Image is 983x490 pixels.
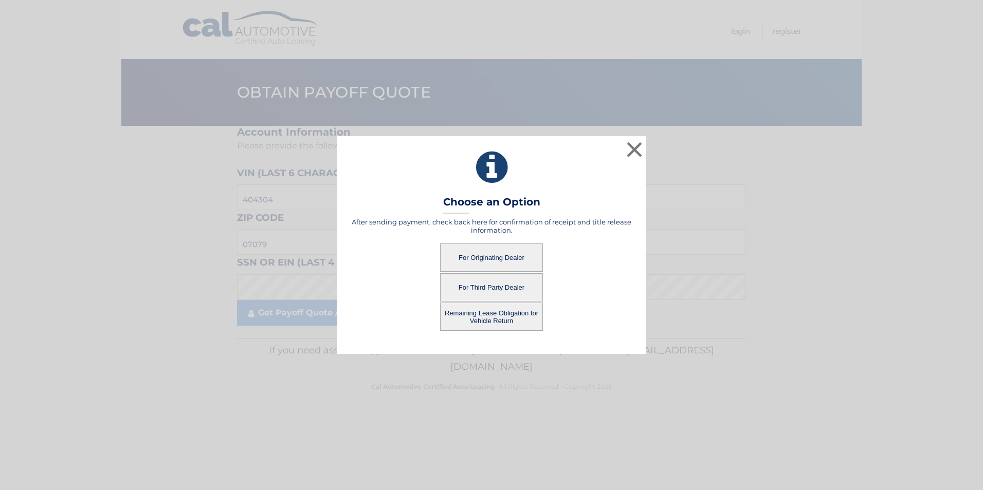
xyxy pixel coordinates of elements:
[443,196,540,214] h3: Choose an Option
[350,218,633,234] h5: After sending payment, check back here for confirmation of receipt and title release information.
[624,139,645,160] button: ×
[440,243,543,272] button: For Originating Dealer
[440,303,543,331] button: Remaining Lease Obligation for Vehicle Return
[440,273,543,301] button: For Third Party Dealer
